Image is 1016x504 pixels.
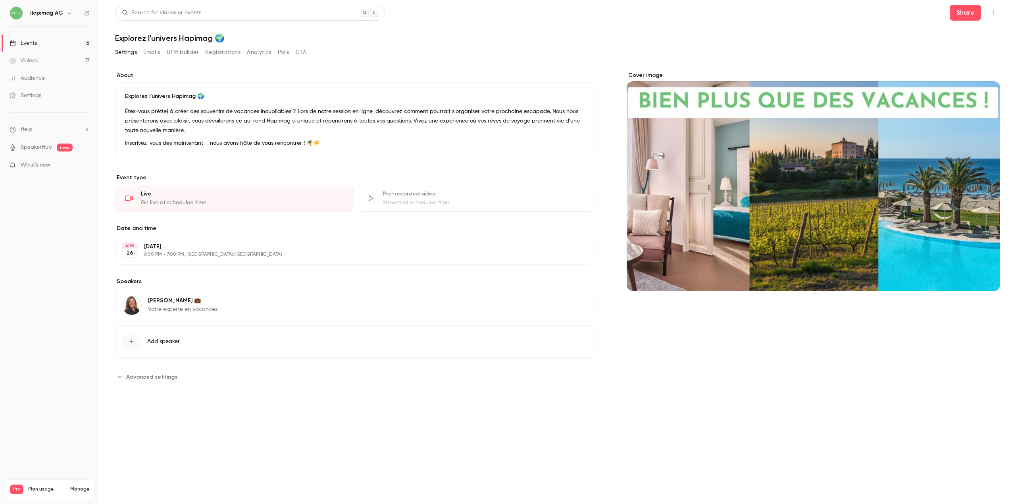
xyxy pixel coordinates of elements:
[383,190,585,198] div: Pre-recorded video
[10,125,90,134] li: help-dropdown-opener
[115,370,182,383] button: Advanced settings
[115,46,137,59] button: Settings
[627,71,1000,291] section: Cover image
[296,46,306,59] button: CTA
[144,251,553,258] p: 6:00 PM - 7:00 PM, [GEOGRAPHIC_DATA]/[GEOGRAPHIC_DATA]
[29,9,63,17] h6: Hapimag AG
[80,162,90,169] iframe: Noticeable Trigger
[144,243,553,251] p: [DATE]
[21,161,50,169] span: What's new
[10,39,37,47] div: Events
[115,33,1000,43] h1: Explorez l'univers Hapimag 🌍
[28,486,65,493] span: Plan usage
[10,92,41,100] div: Settings
[115,185,354,212] div: LiveGo live at scheduled time
[115,224,595,232] label: Date and time
[127,249,133,257] p: 26
[147,337,180,345] span: Add speaker
[205,46,241,59] button: Registrations
[125,92,585,100] p: Explorez l'univers Hapimag 🌍
[627,71,1000,79] label: Cover image
[70,486,89,493] a: Manage
[10,485,23,494] span: Pro
[115,174,595,182] p: Event type
[143,46,160,59] button: Emails
[167,46,199,59] button: UTM builder
[125,138,585,148] p: Inscrivez-vous dès maintenant – nous avons hâte de vous rencontrer ! 🌴☀️
[950,5,981,21] button: Share
[115,71,595,79] label: About
[115,370,595,383] section: Advanced settings
[115,289,595,322] div: Karen 💼[PERSON_NAME] 💼Votre experte en vacances
[115,325,595,358] button: Add speaker
[383,199,585,207] div: Stream at scheduled time
[21,125,32,134] span: Help
[10,7,23,19] img: Hapimag AG
[357,185,595,212] div: Pre-recorded videoStream at scheduled time
[57,144,73,151] span: new
[115,278,595,286] label: Speakers
[125,107,585,135] p: Êtes-vous prêt(e) à créer des souvenirs de vacances inoubliables ? Lors de notre session en ligne...
[278,46,289,59] button: Polls
[10,74,45,82] div: Audience
[10,57,38,65] div: Videos
[247,46,271,59] button: Analytics
[126,373,177,381] span: Advanced settings
[122,9,201,17] div: Search for videos or events
[141,190,344,198] div: Live
[21,143,52,151] a: SpeakerHub
[122,296,141,315] img: Karen 💼
[148,305,217,313] p: Votre experte en vacances
[123,243,137,249] div: AUG
[141,199,344,207] div: Go live at scheduled time
[148,297,217,305] p: [PERSON_NAME] 💼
